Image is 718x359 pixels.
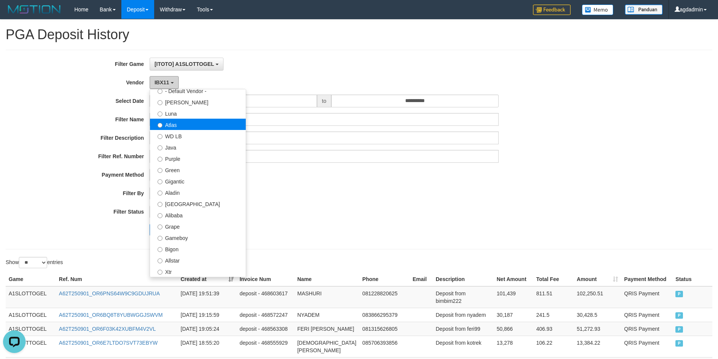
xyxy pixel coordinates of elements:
[150,209,246,220] label: Alibaba
[150,164,246,175] label: Green
[675,326,683,333] span: PAID
[56,272,178,286] th: Ref. Num
[59,340,158,346] a: A62T250901_OR6E7LTDO7SVT73EBYW
[359,322,409,336] td: 081315626805
[574,286,621,308] td: 102,250.51
[150,186,246,198] label: Aladin
[6,257,63,268] label: Show entries
[582,5,614,15] img: Button%20Memo.svg
[675,291,683,297] span: PAID
[158,134,162,139] input: WD LB
[433,286,494,308] td: Deposit from bimbim222
[150,198,246,209] label: [GEOGRAPHIC_DATA]
[433,308,494,322] td: Deposit from nyadem
[672,272,712,286] th: Status
[294,286,360,308] td: MASHURI
[621,322,672,336] td: QRIS Payment
[150,175,246,186] label: Gigantic
[574,336,621,357] td: 13,384.22
[158,100,162,105] input: [PERSON_NAME]
[433,322,494,336] td: Deposit from feri99
[6,4,63,15] img: MOTION_logo.png
[150,58,224,70] button: [ITOTO] A1SLOTTOGEL
[294,322,360,336] td: FERI [PERSON_NAME]
[178,308,236,322] td: [DATE] 19:15:59
[150,107,246,119] label: Luna
[158,270,162,275] input: Xtr
[533,308,574,322] td: 241.5
[533,336,574,357] td: 106.22
[59,326,156,332] a: A62T250901_OR6F03K42XUBFM4V2VL
[359,272,409,286] th: Phone
[3,3,26,26] button: Open LiveChat chat widget
[158,123,162,128] input: Atlas
[158,236,162,241] input: Gameboy
[359,336,409,357] td: 085706393856
[433,336,494,357] td: Deposit from kotrek
[621,272,672,286] th: Payment Method
[294,308,360,322] td: NYADEM
[19,257,47,268] select: Showentries
[150,85,246,96] label: - Default Vendor -
[237,308,294,322] td: deposit - 468572247
[155,61,214,67] span: [ITOTO] A1SLOTTOGEL
[675,312,683,319] span: PAID
[178,336,236,357] td: [DATE] 18:55:20
[178,322,236,336] td: [DATE] 19:05:24
[59,290,160,296] a: A62T250901_OR6PNS64W9C9GDUJRUA
[317,95,331,107] span: to
[6,322,56,336] td: A1SLOTTOGEL
[150,76,179,89] button: IBX11
[150,254,246,266] label: Allstar
[533,322,574,336] td: 406.93
[294,272,360,286] th: Name
[574,322,621,336] td: 51,272.93
[574,272,621,286] th: Amount: activate to sort column ascending
[494,308,533,322] td: 30,187
[533,286,574,308] td: 811.51
[494,272,533,286] th: Net Amount
[621,286,672,308] td: QRIS Payment
[158,89,162,94] input: - Default Vendor -
[410,272,433,286] th: Email
[494,336,533,357] td: 13,278
[158,258,162,263] input: Allstar
[6,286,56,308] td: A1SLOTTOGEL
[6,27,712,42] h1: PGA Deposit History
[59,312,162,318] a: A62T250901_OR6BQ8T8YUBWGGJSWVM
[150,232,246,243] label: Gameboy
[621,308,672,322] td: QRIS Payment
[6,308,56,322] td: A1SLOTTOGEL
[178,272,236,286] th: Created at: activate to sort column ascending
[533,5,571,15] img: Feedback.jpg
[158,157,162,162] input: Purple
[158,247,162,252] input: Bigon
[150,243,246,254] label: Bigon
[494,286,533,308] td: 101,439
[150,153,246,164] label: Purple
[237,272,294,286] th: Invoice Num
[494,322,533,336] td: 50,866
[150,119,246,130] label: Atlas
[359,308,409,322] td: 083866295379
[158,112,162,116] input: Luna
[155,79,169,86] span: IBX11
[237,322,294,336] td: deposit - 468563308
[574,308,621,322] td: 30,428.5
[150,141,246,153] label: Java
[158,202,162,207] input: [GEOGRAPHIC_DATA]
[621,336,672,357] td: QRIS Payment
[359,286,409,308] td: 081228820625
[533,272,574,286] th: Total Fee
[625,5,663,15] img: panduan.png
[150,266,246,277] label: Xtr
[433,272,494,286] th: Description
[158,225,162,229] input: Grape
[150,130,246,141] label: WD LB
[294,336,360,357] td: [DEMOGRAPHIC_DATA][PERSON_NAME]
[237,336,294,357] td: deposit - 468555929
[158,168,162,173] input: Green
[6,272,56,286] th: Game
[150,220,246,232] label: Grape
[158,179,162,184] input: Gigantic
